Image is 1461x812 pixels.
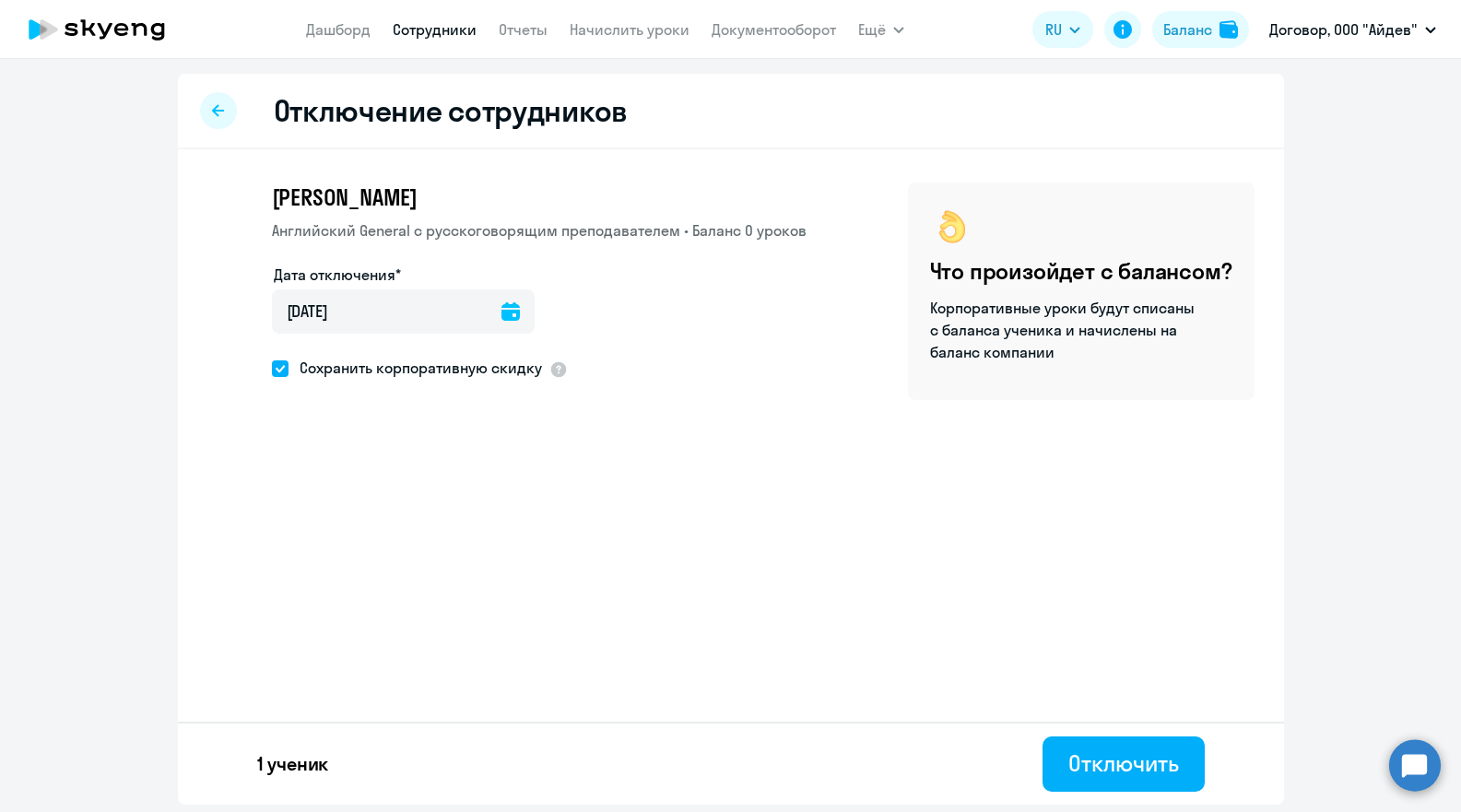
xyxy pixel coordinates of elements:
[274,92,628,129] h2: Отключение сотрудников
[858,18,886,41] span: Ещё
[858,11,904,48] button: Ещё
[1032,11,1093,48] button: RU
[257,751,329,777] p: 1 ученик
[306,20,371,39] a: Дашборд
[1219,20,1238,39] img: balance
[1152,11,1249,48] button: Балансbalance
[1163,18,1212,41] div: Баланс
[1260,7,1445,52] button: Договор, ООО "Айдев"
[1045,18,1062,41] span: RU
[393,20,477,39] a: Сотрудники
[712,20,836,39] a: Документооборот
[1269,18,1418,41] p: Договор, ООО "Айдев"
[272,182,418,212] span: [PERSON_NAME]
[930,256,1232,286] h4: Что произойдет с балансом?
[1068,748,1178,778] div: Отключить
[930,205,974,249] img: ok
[272,289,535,334] input: дд.мм.гггг
[289,357,542,379] span: Сохранить корпоративную скидку
[499,20,548,39] a: Отчеты
[1043,736,1204,792] button: Отключить
[930,297,1197,363] p: Корпоративные уроки будут списаны с баланса ученика и начислены на баланс компании
[272,219,807,241] p: Английский General с русскоговорящим преподавателем • Баланс 0 уроков
[274,264,401,286] label: Дата отключения*
[570,20,689,39] a: Начислить уроки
